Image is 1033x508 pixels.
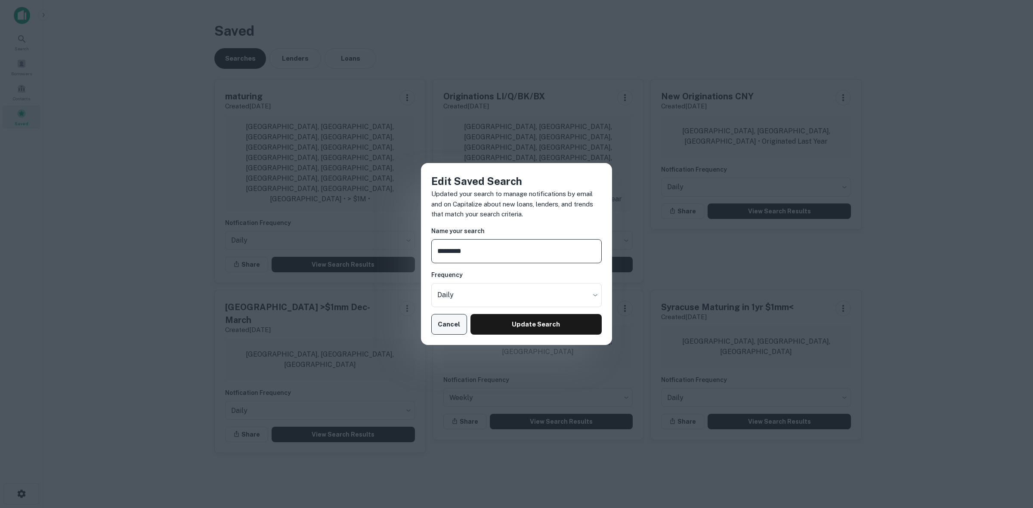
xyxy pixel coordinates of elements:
h6: Frequency [431,270,602,280]
div: Without label [431,283,602,307]
h6: Name your search [431,226,602,236]
iframe: Chat Widget [990,439,1033,480]
h4: Edit Saved Search [431,173,602,189]
p: Updated your search to manage notifications by email and on Capitalize about new loans, lenders, ... [431,189,602,219]
button: Update Search [470,314,602,335]
button: Cancel [431,314,467,335]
